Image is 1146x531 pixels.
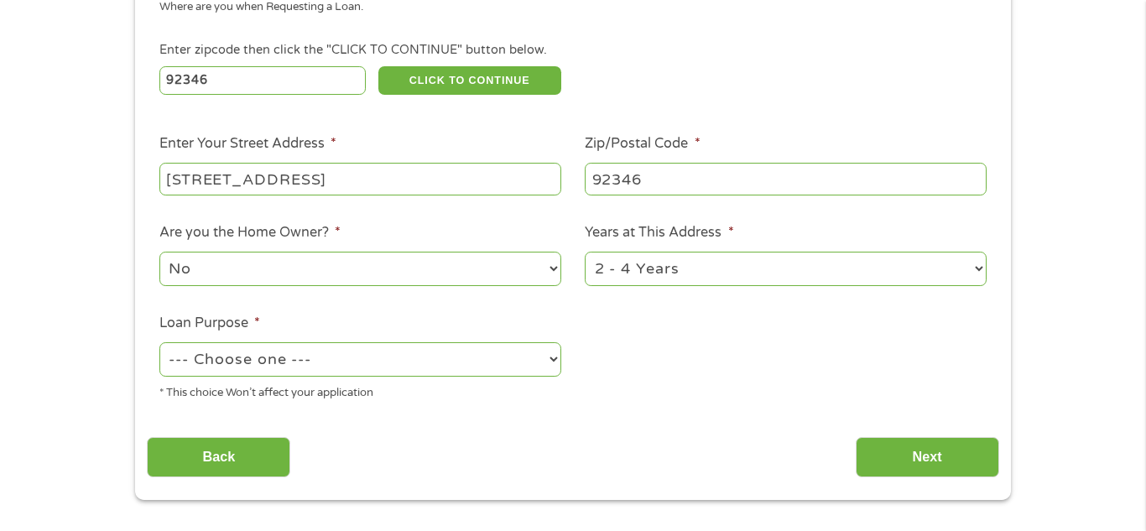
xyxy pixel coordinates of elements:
label: Zip/Postal Code [585,135,700,153]
div: Enter zipcode then click the "CLICK TO CONTINUE" button below. [159,41,987,60]
div: * This choice Won’t affect your application [159,379,561,402]
button: CLICK TO CONTINUE [378,66,561,95]
label: Are you the Home Owner? [159,224,341,242]
label: Years at This Address [585,224,733,242]
input: Enter Zipcode (e.g 01510) [159,66,367,95]
input: 1 Main Street [159,163,561,195]
input: Back [147,437,290,478]
label: Loan Purpose [159,315,260,332]
input: Next [856,437,999,478]
label: Enter Your Street Address [159,135,336,153]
